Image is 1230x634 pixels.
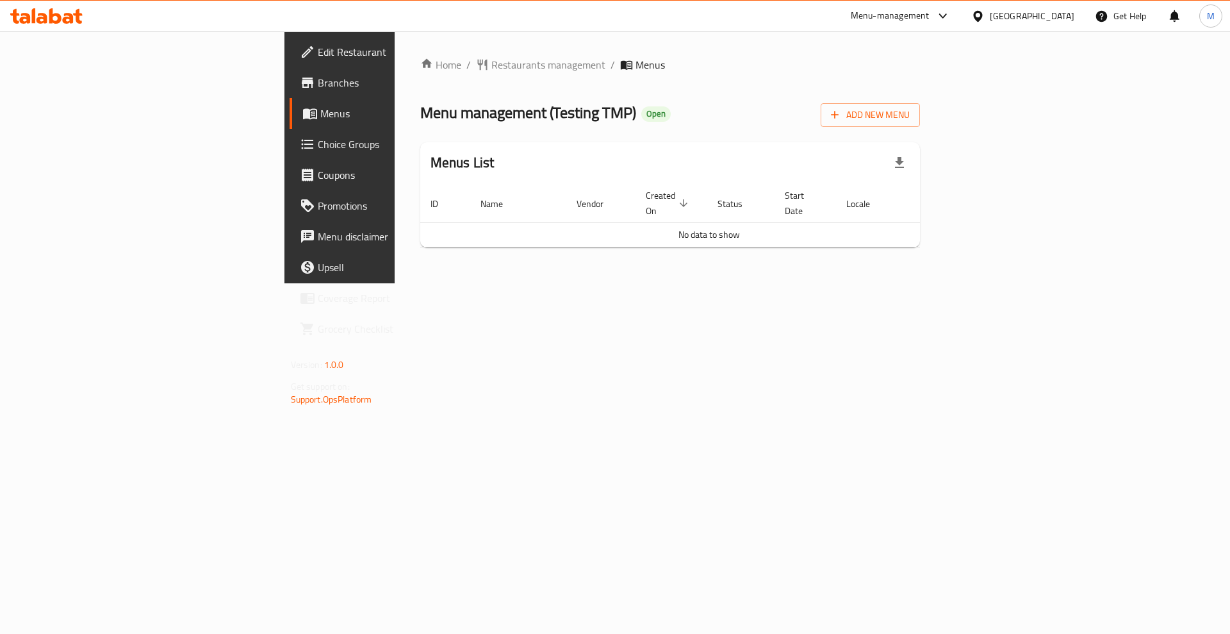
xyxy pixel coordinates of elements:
a: Support.OpsPlatform [291,391,372,408]
span: Choice Groups [318,137,480,152]
span: Open [641,108,671,119]
span: 1.0.0 [324,356,344,373]
span: Edit Restaurant [318,44,480,60]
span: Grocery Checklist [318,321,480,337]
nav: breadcrumb [420,57,921,72]
div: Open [641,106,671,122]
span: Coverage Report [318,290,480,306]
a: Restaurants management [476,57,605,72]
a: Coverage Report [290,283,490,313]
div: [GEOGRAPHIC_DATA] [990,9,1074,23]
span: M [1207,9,1215,23]
span: Add New Menu [831,107,910,123]
a: Edit Restaurant [290,37,490,67]
span: Vendor [577,196,620,212]
li: / [611,57,615,72]
button: Add New Menu [821,103,920,127]
span: Menu disclaimer [318,229,480,244]
span: Get support on: [291,378,350,395]
span: Locale [846,196,887,212]
a: Grocery Checklist [290,313,490,344]
span: ID [430,196,455,212]
span: Coupons [318,167,480,183]
span: Status [717,196,759,212]
span: Branches [318,75,480,90]
a: Promotions [290,190,490,221]
span: Menus [635,57,665,72]
span: Restaurants management [491,57,605,72]
div: Export file [884,147,915,178]
a: Coupons [290,160,490,190]
span: Created On [646,188,692,219]
span: Promotions [318,198,480,213]
span: Menu management ( Testing TMP ) [420,98,636,127]
span: Version: [291,356,322,373]
span: No data to show [678,226,740,243]
th: Actions [902,184,998,223]
a: Menus [290,98,490,129]
table: enhanced table [420,184,998,247]
span: Menus [320,106,480,121]
a: Choice Groups [290,129,490,160]
a: Branches [290,67,490,98]
span: Name [480,196,520,212]
span: Start Date [785,188,821,219]
div: Menu-management [851,8,930,24]
span: Upsell [318,260,480,275]
a: Menu disclaimer [290,221,490,252]
a: Upsell [290,252,490,283]
h2: Menus List [430,153,495,172]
